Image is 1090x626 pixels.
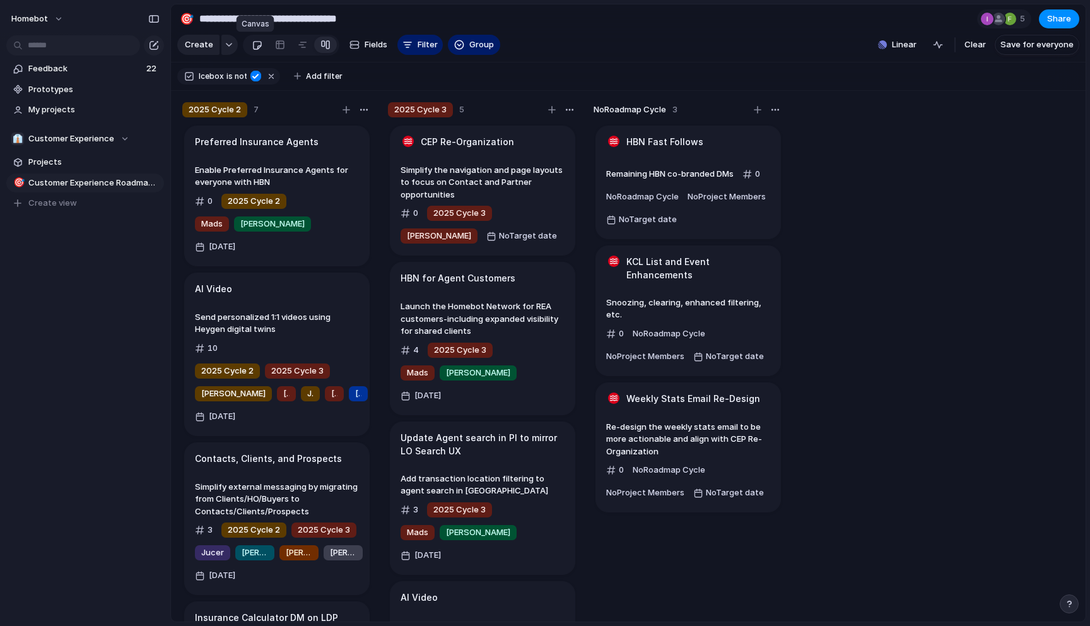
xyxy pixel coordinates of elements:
button: 10 [192,338,221,358]
span: Filter [418,38,438,51]
span: Mads [407,526,428,539]
h1: Contacts, Clients, and Prospects [195,452,342,466]
span: 2025 Cycle 3 [434,344,486,357]
span: 0 [208,195,213,208]
span: 7 [254,103,259,116]
button: Clear [959,35,991,55]
a: 🎯Customer Experience Roadmap Planning [6,174,164,192]
button: Mads[PERSON_NAME] [192,214,314,234]
span: [DATE] [206,568,239,583]
span: Create [185,38,213,51]
span: 0 [619,464,624,476]
span: No Target date [706,487,764,499]
span: 3 [672,103,677,116]
button: Homebot [6,9,70,29]
span: Simplify the navigation and page layouts to focus on Contact and Partner opportunities [401,164,565,201]
div: Weekly Stats Email Re-DesignRe-design the weekly stats email to be more actionable and align with... [595,382,781,513]
span: No Project Members [688,191,766,201]
h1: AI Video [195,282,232,296]
span: 10 [208,342,218,355]
span: Mads [201,218,223,230]
button: 0 [603,460,627,480]
span: Linear [892,38,917,51]
span: No Roadmap Cycle [633,464,705,475]
button: NoTarget date [690,483,767,503]
button: 0 [739,164,763,184]
span: [PERSON_NAME] [446,526,510,539]
button: Fields [344,35,392,55]
span: 3 [208,524,213,536]
button: NoRoadmap Cycle [630,324,708,344]
span: Icebox [199,71,224,82]
span: My projects [28,103,160,116]
span: 3 [413,504,418,516]
span: Fields [365,38,387,51]
span: Customer Experience Roadmap Planning [28,177,160,189]
h1: HBN Fast Follows [626,135,703,149]
span: [PERSON_NAME] [201,387,266,400]
span: [DATE] [206,239,239,254]
span: Snoozing, clearing, enhanced filtering, etc. [606,297,770,321]
span: Jucer [201,546,224,559]
span: Send personalized 1:1 videos using Heygen digital twins [195,311,359,336]
button: Add filter [286,68,350,85]
span: [PERSON_NAME] [331,387,337,400]
button: NoProject Members [603,346,688,367]
button: NoProject Members [603,483,688,503]
div: CEP Re-OrganizationSimplify the navigation and page layouts to focus on Contact and Partner oppor... [390,126,575,256]
span: Projects [28,156,160,168]
h1: Weekly Stats Email Re-Design [626,392,760,406]
span: not [233,71,247,82]
button: 👔Customer Experience [6,129,164,148]
span: Simplify external messaging by migrating from Clients/HO/Buyers to Contacts/Clients/Prospects [195,481,359,518]
span: is [226,71,233,82]
span: No Roadmap Cycle [633,328,705,338]
a: Prototypes [6,80,164,99]
button: 2025 Cycle 3 [424,203,495,223]
span: No Target date [619,213,677,226]
span: Mads [407,367,428,379]
span: No Target date [706,350,764,363]
button: Group [448,35,500,55]
h1: CEP Re-Organization [421,135,514,149]
div: KCL List and Event EnhancementsSnoozing, clearing, enhanced filtering, etc.0NoRoadmap CycleNoProj... [595,245,781,376]
button: Create view [6,194,164,213]
span: No Roadmap Cycle [594,103,666,116]
button: Jucer[PERSON_NAME][PERSON_NAME][PERSON_NAME] [192,543,366,563]
button: 3 [192,520,216,540]
span: Remaining HBN co-branded DMs [606,168,734,180]
button: NoTarget date [483,226,560,246]
button: [DATE] [192,237,242,257]
span: [DATE] [206,409,239,424]
span: 2025 Cycle 2 [228,195,280,208]
button: 🎯 [177,9,197,29]
div: 👔 [11,133,24,145]
a: Projects [6,153,164,172]
span: [PERSON_NAME] [355,387,361,400]
button: Share [1039,9,1079,28]
button: NoTarget date [690,346,767,367]
button: NoTarget date [603,210,680,230]
span: 2025 Cycle 2 [189,103,241,116]
span: [PERSON_NAME] [242,546,268,559]
span: [DATE] [411,548,445,563]
button: 4 [397,340,422,360]
span: Create view [28,197,77,210]
button: 2025 Cycle 3 [425,340,496,360]
button: Save for everyone [995,35,1079,55]
span: [PERSON_NAME] [286,546,312,559]
h1: Preferred Insurance Agents [195,135,319,149]
span: 5 [459,103,464,116]
button: [DATE] [397,386,448,406]
button: 🎯 [11,177,24,189]
span: [PERSON_NAME] [330,546,356,559]
button: 0 [603,324,627,344]
button: 2025 Cycle 22025 Cycle 3 [218,520,360,540]
span: 2025 Cycle 3 [394,103,447,116]
span: Add filter [306,71,343,82]
span: 2025 Cycle 2 [228,524,280,536]
button: [DATE] [192,406,242,427]
div: HBN Fast FollowsRemaining HBN co-branded DMs0NoRoadmap CycleNoProject MembersNoTarget date [595,126,781,239]
span: 2025 Cycle 3 [298,524,350,536]
a: Feedback22 [6,59,164,78]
